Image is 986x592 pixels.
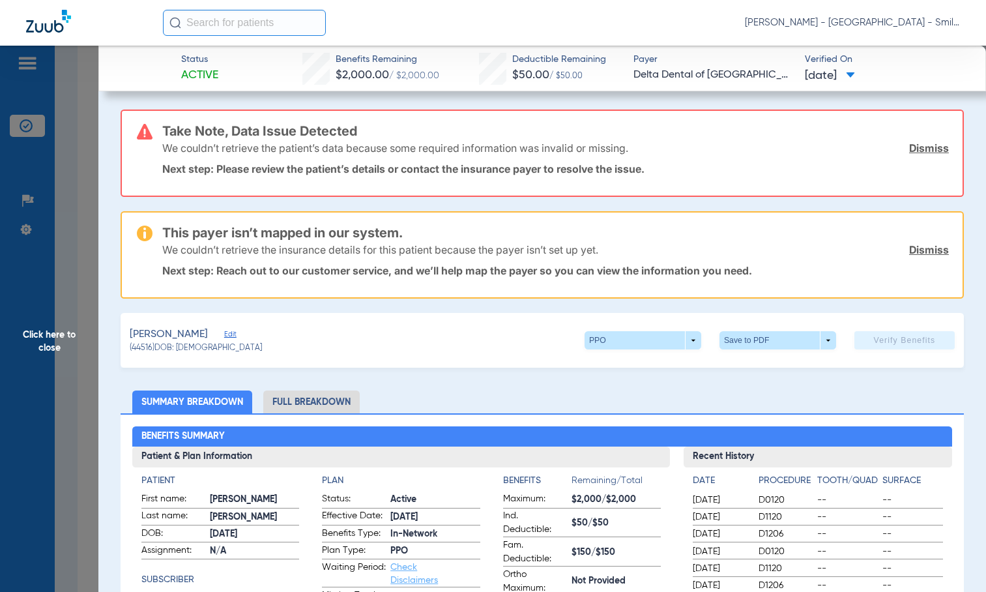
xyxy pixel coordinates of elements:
[585,331,701,349] button: PPO
[503,474,572,488] h4: Benefits
[572,546,661,559] span: $150/$150
[882,511,943,524] span: --
[141,492,205,508] span: First name:
[921,529,986,592] iframe: Chat Widget
[817,474,878,488] h4: Tooth/Quad
[693,474,747,488] h4: Date
[390,544,480,558] span: PPO
[817,562,878,575] span: --
[224,330,236,342] span: Edit
[322,561,386,587] span: Waiting Period:
[882,579,943,592] span: --
[693,511,747,524] span: [DATE]
[322,544,386,559] span: Plan Type:
[336,69,389,81] span: $2,000.00
[549,72,583,80] span: / $50.00
[141,474,299,488] h4: Patient
[882,562,943,575] span: --
[817,474,878,492] app-breakdown-title: Tooth/Quad
[882,527,943,540] span: --
[512,53,606,67] span: Deductible Remaining
[745,16,960,29] span: [PERSON_NAME] - [GEOGRAPHIC_DATA] - SmileLand PD
[130,343,262,355] span: (44516) DOB: [DEMOGRAPHIC_DATA]
[817,527,878,540] span: --
[132,426,953,447] h2: Benefits Summary
[132,391,252,413] li: Summary Breakdown
[759,494,813,507] span: D0120
[572,493,661,507] span: $2,000/$2,000
[141,527,205,542] span: DOB:
[693,494,747,507] span: [DATE]
[693,527,747,540] span: [DATE]
[759,474,813,492] app-breakdown-title: Procedure
[132,447,670,467] h3: Patient & Plan Information
[503,474,572,492] app-breakdown-title: Benefits
[26,10,71,33] img: Zuub Logo
[817,545,878,558] span: --
[759,527,813,540] span: D1206
[390,563,438,585] a: Check Disclaimers
[137,124,152,140] img: error-icon
[909,141,949,155] a: Dismiss
[572,474,661,492] span: Remaining/Total
[909,243,949,256] a: Dismiss
[162,243,598,256] p: We couldn’t retrieve the insurance details for this patient because the payer isn’t set up yet.
[322,509,386,525] span: Effective Date:
[817,494,878,507] span: --
[263,391,360,413] li: Full Breakdown
[805,53,964,67] span: Verified On
[503,539,567,566] span: Fam. Deductible:
[805,68,855,84] span: [DATE]
[336,53,439,67] span: Benefits Remaining
[141,573,299,587] h4: Subscriber
[817,579,878,592] span: --
[322,474,480,488] h4: Plan
[163,10,326,36] input: Search for patients
[759,545,813,558] span: D0120
[684,447,953,467] h3: Recent History
[693,474,747,492] app-breakdown-title: Date
[210,493,299,507] span: [PERSON_NAME]
[181,67,218,83] span: Active
[882,545,943,558] span: --
[389,71,439,80] span: / $2,000.00
[210,544,299,558] span: N/A
[141,509,205,525] span: Last name:
[693,545,747,558] span: [DATE]
[130,327,208,343] span: [PERSON_NAME]
[817,511,878,524] span: --
[322,527,386,542] span: Benefits Type:
[719,331,836,349] button: Save to PDF
[633,67,793,83] span: Delta Dental of [GEOGRAPHIC_DATA]
[162,226,949,239] h3: This payer isn’t mapped in our system.
[162,264,949,277] p: Next step: Reach out to our customer service, and we’ll help map the payer so you can view the in...
[633,53,793,67] span: Payer
[390,527,480,541] span: In-Network
[882,474,943,488] h4: Surface
[181,53,218,67] span: Status
[572,516,661,530] span: $50/$50
[322,492,386,508] span: Status:
[759,579,813,592] span: D1206
[693,562,747,575] span: [DATE]
[693,579,747,592] span: [DATE]
[512,69,549,81] span: $50.00
[503,509,567,537] span: Ind. Deductible:
[882,474,943,492] app-breakdown-title: Surface
[572,574,661,588] span: Not Provided
[759,511,813,524] span: D1120
[390,493,480,507] span: Active
[162,162,949,175] p: Next step: Please review the patient’s details or contact the insurance payer to resolve the issue.
[759,474,813,488] h4: Procedure
[137,226,152,241] img: warning-icon
[141,544,205,559] span: Assignment:
[210,511,299,524] span: [PERSON_NAME]
[162,125,949,138] h3: Take Note, Data Issue Detected
[390,511,480,524] span: [DATE]
[210,527,299,541] span: [DATE]
[882,494,943,507] span: --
